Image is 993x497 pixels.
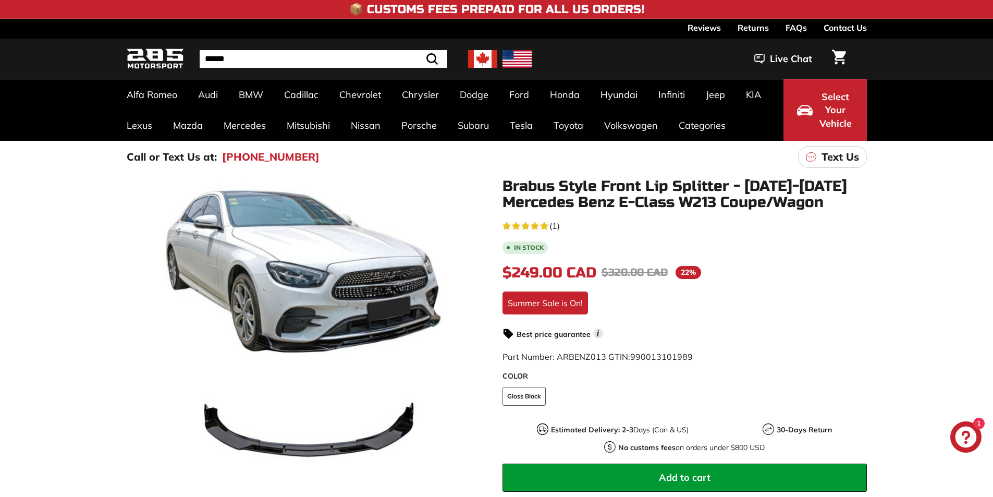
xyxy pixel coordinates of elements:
button: Select Your Vehicle [783,79,867,141]
a: Tesla [499,110,543,141]
a: Mitsubishi [276,110,340,141]
a: Returns [738,19,769,37]
a: KIA [735,79,771,110]
p: Call or Text Us at: [127,149,217,165]
span: Part Number: ARBENZ013 GTIN: [502,351,693,362]
a: Ford [499,79,540,110]
strong: Estimated Delivery: 2-3 [551,425,633,434]
p: on orders under $800 USD [618,442,765,453]
a: Jeep [695,79,735,110]
span: Live Chat [770,52,812,66]
a: Lexus [116,110,163,141]
span: 22% [676,266,701,279]
button: Add to cart [502,464,867,492]
strong: No customs fees [618,443,676,452]
a: Reviews [688,19,721,37]
strong: 30-Days Return [777,425,832,434]
label: COLOR [502,371,867,382]
span: $249.00 CAD [502,264,596,282]
a: Hyundai [590,79,648,110]
a: Nissan [340,110,391,141]
a: Chevrolet [329,79,391,110]
a: FAQs [786,19,807,37]
input: Search [200,50,447,68]
a: Chrysler [391,79,449,110]
a: Mercedes [213,110,276,141]
h1: Brabus Style Front Lip Splitter - [DATE]-[DATE] Mercedes Benz E-Class W213 Coupe/Wagon [502,178,867,211]
a: Cadillac [274,79,329,110]
inbox-online-store-chat: Shopify online store chat [947,421,985,455]
a: Mazda [163,110,213,141]
a: Volkswagen [594,110,668,141]
a: BMW [228,79,274,110]
p: Days (Can & US) [551,425,689,435]
span: Add to cart [659,471,710,483]
a: Toyota [543,110,594,141]
b: In stock [514,245,544,251]
span: Select Your Vehicle [818,90,853,130]
div: Summer Sale is On! [502,292,588,314]
a: Text Us [798,146,867,168]
a: Porsche [391,110,447,141]
a: Contact Us [824,19,867,37]
span: 990013101989 [630,351,693,362]
strong: Best price guarantee [517,330,591,339]
a: 5.0 rating (1 votes) [502,219,867,232]
img: Logo_285_Motorsport_areodynamics_components [127,47,184,71]
a: Audi [188,79,228,110]
a: Subaru [447,110,499,141]
a: [PHONE_NUMBER] [222,149,320,165]
p: Text Us [822,149,859,165]
span: $320.00 CAD [602,266,668,279]
a: Categories [668,110,736,141]
a: Cart [826,41,852,77]
span: i [593,329,603,338]
a: Dodge [449,79,499,110]
h4: 📦 Customs Fees Prepaid for All US Orders! [349,3,644,16]
a: Honda [540,79,590,110]
a: Alfa Romeo [116,79,188,110]
a: Infiniti [648,79,695,110]
button: Live Chat [741,46,826,72]
span: (1) [549,220,560,232]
